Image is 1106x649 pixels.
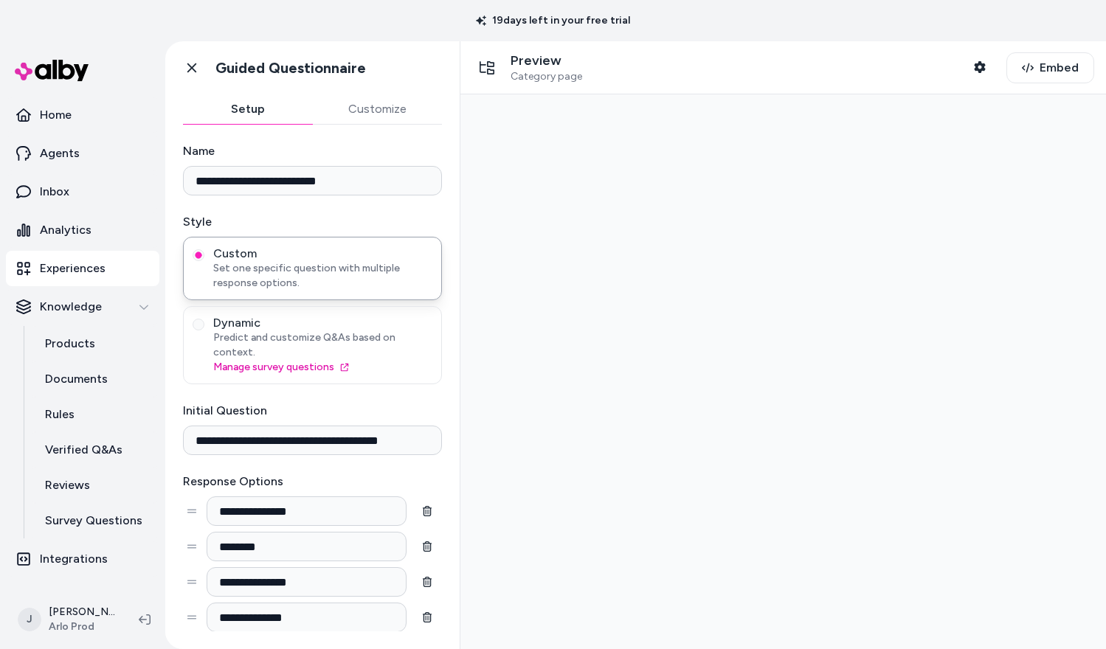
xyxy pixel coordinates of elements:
[40,221,91,239] p: Analytics
[30,397,159,432] a: Rules
[15,60,89,81] img: alby Logo
[6,212,159,248] a: Analytics
[40,183,69,201] p: Inbox
[6,289,159,324] button: Knowledge
[511,52,582,69] p: Preview
[213,316,432,330] span: Dynamic
[6,251,159,286] a: Experiences
[213,360,432,375] a: Manage survey questions
[183,142,442,160] label: Name
[511,70,582,83] span: Category page
[40,260,106,277] p: Experiences
[9,596,127,643] button: J[PERSON_NAME]Arlo Prod
[49,605,115,619] p: [PERSON_NAME]
[313,94,443,124] button: Customize
[6,97,159,133] a: Home
[49,619,115,634] span: Arlo Prod
[40,298,102,316] p: Knowledge
[30,468,159,503] a: Reviews
[18,608,41,631] span: J
[6,174,159,209] a: Inbox
[213,261,432,291] span: Set one specific question with multiple response options.
[45,335,95,353] p: Products
[40,106,72,124] p: Home
[45,370,108,388] p: Documents
[30,503,159,538] a: Survey Questions
[467,13,639,28] p: 19 days left in your free trial
[6,541,159,577] a: Integrations
[213,246,432,261] span: Custom
[213,330,432,360] span: Predict and customize Q&As based on context.
[215,59,366,77] h1: Guided Questionnaire
[183,213,442,231] label: Style
[1040,59,1079,77] span: Embed
[45,512,142,530] p: Survey Questions
[183,94,313,124] button: Setup
[45,476,90,494] p: Reviews
[193,249,204,261] button: CustomSet one specific question with multiple response options.
[183,473,442,490] label: Response Options
[30,432,159,468] a: Verified Q&As
[6,136,159,171] a: Agents
[45,406,75,423] p: Rules
[45,441,122,459] p: Verified Q&As
[193,319,204,330] button: DynamicPredict and customize Q&As based on context.Manage survey questions
[30,326,159,361] a: Products
[40,145,80,162] p: Agents
[1006,52,1094,83] button: Embed
[30,361,159,397] a: Documents
[183,402,442,420] label: Initial Question
[40,550,108,568] p: Integrations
